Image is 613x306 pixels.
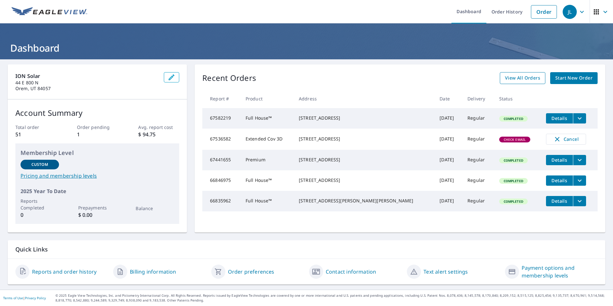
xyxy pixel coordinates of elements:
p: $ 0.00 [78,211,117,219]
p: Membership Level [21,149,174,157]
td: 66835962 [202,191,240,211]
p: Reports Completed [21,198,59,211]
p: Recent Orders [202,72,256,84]
a: Terms of Use [3,296,23,300]
td: 67582219 [202,108,240,129]
a: Text alert settings [424,268,468,276]
td: Regular [462,150,494,170]
p: Orem, UT 84057 [15,86,159,91]
a: Reports and order history [32,268,97,276]
a: Order preferences [228,268,274,276]
p: Avg. report cost [138,124,179,131]
td: Regular [462,191,494,211]
td: 66846975 [202,170,240,191]
td: Extended Cov 3D [240,129,294,150]
a: Order [531,5,557,19]
p: 44 E 800 N [15,80,159,86]
td: Regular [462,129,494,150]
a: Pricing and membership levels [21,172,174,180]
p: ION Solar [15,72,159,80]
th: Date [434,89,462,108]
td: Full House™ [240,191,294,211]
td: Full House™ [240,108,294,129]
th: Status [494,89,541,108]
span: Start New Order [555,74,592,82]
p: Total order [15,124,56,131]
div: [STREET_ADDRESS][PERSON_NAME][PERSON_NAME] [299,198,429,204]
p: Balance [136,205,174,212]
button: filesDropdownBtn-66846975 [573,175,586,186]
td: 67441655 [202,150,240,170]
td: [DATE] [434,150,462,170]
div: [STREET_ADDRESS] [299,177,429,183]
span: Details [550,177,569,183]
p: Custom [31,162,48,167]
button: filesDropdownBtn-67441655 [573,155,586,165]
span: Details [550,157,569,163]
p: © 2025 Eagle View Technologies, Inc. and Pictometry International Corp. All Rights Reserved. Repo... [55,293,610,303]
span: Completed [500,116,527,121]
td: [DATE] [434,129,462,150]
span: Details [550,115,569,121]
p: Order pending [77,124,118,131]
div: [STREET_ADDRESS] [299,115,429,121]
span: Details [550,198,569,204]
p: | [3,296,46,300]
td: [DATE] [434,170,462,191]
th: Address [294,89,434,108]
td: 67536582 [202,129,240,150]
a: Privacy Policy [25,296,46,300]
th: Product [240,89,294,108]
a: Payment options and membership levels [522,264,598,279]
p: Prepayments [78,204,117,211]
button: Cancel [546,134,586,145]
span: Completed [500,179,527,183]
a: View All Orders [500,72,545,84]
td: [DATE] [434,191,462,211]
td: Premium [240,150,294,170]
button: detailsBtn-67441655 [546,155,573,165]
span: View All Orders [505,74,540,82]
span: Check Email [500,137,530,142]
a: Billing information [130,268,176,276]
div: [STREET_ADDRESS] [299,157,429,163]
button: filesDropdownBtn-67582219 [573,113,586,123]
p: 2025 Year To Date [21,187,174,195]
a: Contact information [326,268,376,276]
td: Full House™ [240,170,294,191]
p: 51 [15,131,56,138]
div: [STREET_ADDRESS] [299,136,429,142]
span: Completed [500,158,527,163]
button: filesDropdownBtn-66835962 [573,196,586,206]
a: Start New Order [550,72,598,84]
th: Report # [202,89,240,108]
td: Regular [462,108,494,129]
th: Delivery [462,89,494,108]
span: Completed [500,199,527,204]
p: $ 94.75 [138,131,179,138]
p: Quick Links [15,245,598,253]
button: detailsBtn-66846975 [546,175,573,186]
button: detailsBtn-67582219 [546,113,573,123]
p: Account Summary [15,107,179,119]
p: 0 [21,211,59,219]
td: [DATE] [434,108,462,129]
h1: Dashboard [8,41,605,55]
img: EV Logo [12,7,87,17]
div: JL [563,5,577,19]
button: detailsBtn-66835962 [546,196,573,206]
p: 1 [77,131,118,138]
span: Cancel [553,135,579,143]
td: Regular [462,170,494,191]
